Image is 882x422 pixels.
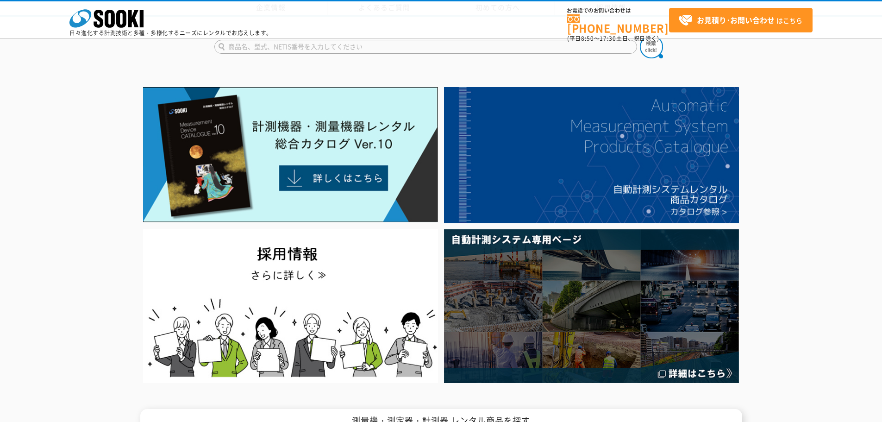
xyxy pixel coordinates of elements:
[69,30,272,36] p: 日々進化する計測技術と多種・多様化するニーズにレンタルでお応えします。
[567,34,659,43] span: (平日 ～ 土日、祝日除く)
[567,14,669,33] a: [PHONE_NUMBER]
[600,34,616,43] span: 17:30
[444,229,739,383] img: 自動計測システム専用ページ
[640,35,663,58] img: btn_search.png
[669,8,813,32] a: お見積り･お問い合わせはこちら
[697,14,775,25] strong: お見積り･お問い合わせ
[444,87,739,223] img: 自動計測システムカタログ
[567,8,669,13] span: お電話でのお問い合わせは
[678,13,802,27] span: はこちら
[143,87,438,222] img: Catalog Ver10
[581,34,594,43] span: 8:50
[214,40,637,54] input: 商品名、型式、NETIS番号を入力してください
[143,229,438,383] img: SOOKI recruit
